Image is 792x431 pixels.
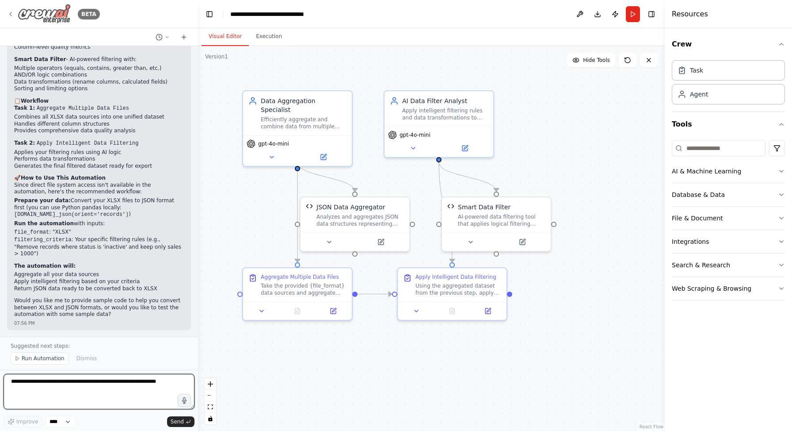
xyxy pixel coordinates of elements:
[14,79,184,86] li: Data transformations (rename columns, calculated fields)
[583,57,610,64] span: Hide Tools
[645,8,658,20] button: Hide right sidebar
[434,306,471,316] button: No output available
[316,203,385,212] div: JSON Data Aggregator
[690,90,708,99] div: Agent
[14,271,184,278] li: Aggregate all your data sources
[306,203,313,210] img: JSON Data Aggregator
[318,306,348,316] button: Open in side panel
[242,90,353,167] div: Data Aggregation SpecialistEfficiently aggregate and combine data from multiple {file_format} fil...
[440,143,490,154] button: Open in side panel
[397,267,507,321] div: Apply Intelligent Data FilteringUsing the aggregated dataset from the previous step, apply intell...
[14,263,76,269] strong: The automation will:
[14,114,184,121] li: Combines all XLSX data sources into one unified dataset
[205,390,216,401] button: zoom out
[458,203,510,212] div: Smart Data Filter
[16,418,38,425] span: Improve
[415,282,501,296] div: Using the aggregated dataset from the previous step, apply intelligent filtering rules based on t...
[37,105,129,112] code: Aggregate Multiple Data Files
[293,162,359,192] g: Edge from c5ee5991-1794-4e70-b78f-19c7f08b0b85 to 320e23e7-2521-4d29-b3cc-e3e0424058eb
[14,278,184,285] li: Apply intelligent filtering based on your criteria
[14,149,184,156] li: Applies your filtering rules using AI logic
[171,418,184,425] span: Send
[21,98,49,104] strong: Workflow
[672,207,785,230] button: File & Document
[472,306,503,316] button: Open in side panel
[672,230,785,253] button: Integrations
[434,162,457,262] g: Edge from a27d3991-3f7a-47b5-ab9d-c93e86d696ae to 1e6ae2fa-13aa-471f-b2da-b1404e2de6f1
[37,140,138,146] code: Apply Intelligent Data Filtering
[384,90,494,158] div: AI Data Filter AnalystApply intelligent filtering rules and data transformations to datasets base...
[167,416,194,427] button: Send
[672,254,785,277] button: Search & Research
[14,229,49,235] code: file_format
[14,237,72,243] code: filtering_criteria
[640,424,663,429] a: React Flow attribution
[279,306,316,316] button: No output available
[402,96,488,105] div: AI Data Filter Analyst
[78,9,100,19] div: BETA
[14,163,184,170] li: Generates the final filtered dataset ready for export
[14,44,184,51] li: Column-level quality metrics
[298,152,348,162] button: Open in side panel
[14,197,184,219] p: Convert your XLSX files to JSON format first (you can use Python pandas locally: )
[672,183,785,206] button: Database & Data
[261,116,346,130] div: Efficiently aggregate and combine data from multiple {file_format} files, ensuring data integrity...
[672,112,785,137] button: Tools
[203,8,216,20] button: Hide left sidebar
[205,378,216,424] div: React Flow controls
[356,237,406,247] button: Open in side panel
[672,160,785,183] button: AI & Machine Learning
[177,32,191,42] button: Start a new chat
[402,107,488,121] div: Apply intelligent filtering rules and data transformations to datasets based on {filtering_criter...
[672,57,785,112] div: Crew
[441,196,552,252] div: Smart Data FilterSmart Data FilterAI-powered data filtering tool that applies logical filtering c...
[14,85,184,92] li: Sorting and limiting options
[458,213,545,227] div: AI-powered data filtering tool that applies logical filtering conditions and transformations to d...
[14,127,184,135] li: Provides comprehensive data quality analysis
[14,56,184,63] p: - AI-powered filtering with:
[14,56,66,62] strong: Smart Data Filter
[261,273,339,281] div: Aggregate Multiple Data Files
[447,203,454,210] img: Smart Data Filter
[300,196,410,252] div: JSON Data AggregatorJSON Data AggregatorAnalyzes and aggregates JSON data structures representing...
[358,290,392,299] g: Edge from 14bcb296-8b21-4e91-96e5-90d1492f84d7 to 1e6ae2fa-13aa-471f-b2da-b1404e2de6f1
[76,355,97,362] span: Dismiss
[14,140,35,146] strong: Task 2:
[258,140,289,147] span: gpt-4o-mini
[14,175,184,182] h2: 🚀
[11,342,187,350] p: Suggested next steps:
[316,213,404,227] div: Analyzes and aggregates JSON data structures representing tabular data, with data cleaning, valid...
[14,65,184,72] li: Multiple operators (equals, contains, greater than, etc.)
[293,162,302,262] g: Edge from c5ee5991-1794-4e70-b78f-19c7f08b0b85 to 14bcb296-8b21-4e91-96e5-90d1492f84d7
[11,352,69,365] button: Run Automation
[249,27,289,46] button: Execution
[434,162,501,192] g: Edge from a27d3991-3f7a-47b5-ab9d-c93e86d696ae to cd0f62e6-edad-4373-bfe7-0d65d377b30b
[261,96,346,114] div: Data Aggregation Specialist
[672,137,785,308] div: Tools
[14,220,74,227] strong: Run the automation
[178,394,191,407] button: Click to speak your automation idea
[14,320,184,327] div: 07:56 PM
[672,277,785,300] button: Web Scraping & Browsing
[14,121,184,128] li: Handles different column structures
[415,273,496,281] div: Apply Intelligent Data Filtering
[242,267,353,321] div: Aggregate Multiple Data FilesTake the provided {file_format} data sources and aggregate them into...
[14,297,184,318] p: Would you like me to provide sample code to help you convert between XLSX and JSON formats, or wo...
[230,10,325,19] nav: breadcrumb
[205,53,228,60] div: Version 1
[152,32,173,42] button: Switch to previous chat
[690,66,703,75] div: Task
[14,212,129,218] code: [DOMAIN_NAME]_json(orient='records')
[567,53,615,67] button: Hide Tools
[14,105,35,111] strong: Task 1:
[4,416,42,427] button: Improve
[400,131,430,139] span: gpt-4o-mini
[497,237,547,247] button: Open in side panel
[672,32,785,57] button: Crew
[14,285,184,292] li: Return JSON data ready to be converted back to XLSX
[14,229,184,236] li: : "XLSX"
[672,9,708,19] h4: Resources
[205,401,216,413] button: fit view
[14,220,184,227] p: with inputs:
[14,197,71,204] strong: Prepare your data:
